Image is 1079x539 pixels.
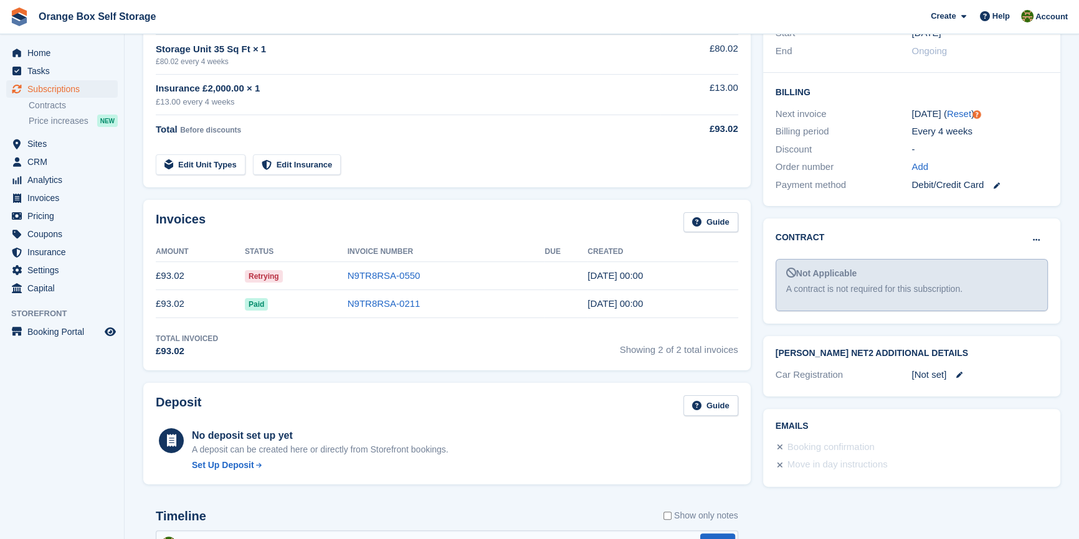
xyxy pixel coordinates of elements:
[156,242,245,262] th: Amount
[587,298,643,309] time: 2025-08-22 23:00:43 UTC
[27,243,102,261] span: Insurance
[971,109,982,120] div: Tooltip anchor
[348,270,421,281] a: N9TR8RSA-0550
[587,270,643,281] time: 2025-09-19 23:00:33 UTC
[787,440,875,455] div: Booking confirmation
[192,443,449,456] p: A deposit can be created here or directly from Storefront bookings.
[156,344,218,359] div: £93.02
[786,267,1037,280] div: Not Applicable
[663,509,738,522] label: Show only notes
[776,178,912,192] div: Payment method
[29,100,118,111] a: Contracts
[348,242,545,262] th: Invoice Number
[587,242,738,262] th: Created
[911,160,928,174] a: Add
[683,212,738,233] a: Guide
[1035,11,1068,23] span: Account
[6,80,118,98] a: menu
[776,231,825,244] h2: Contract
[11,307,124,320] span: Storefront
[192,459,449,472] a: Set Up Deposit
[776,44,912,59] div: End
[192,428,449,443] div: No deposit set up yet
[156,395,201,416] h2: Deposit
[911,143,1048,157] div: -
[931,10,956,22] span: Create
[660,35,738,74] td: £80.02
[245,270,283,283] span: Retrying
[911,368,1048,382] div: [Not set]
[156,42,660,57] div: Storage Unit 35 Sq Ft × 1
[6,323,118,340] a: menu
[27,189,102,207] span: Invoices
[776,421,1048,431] h2: Emails
[27,225,102,243] span: Coupons
[776,368,912,382] div: Car Registration
[156,124,178,134] span: Total
[156,333,218,344] div: Total Invoiced
[660,74,738,115] td: £13.00
[6,207,118,225] a: menu
[776,107,912,121] div: Next invoice
[156,212,206,233] h2: Invoices
[27,135,102,152] span: Sites
[29,115,88,127] span: Price increases
[27,62,102,80] span: Tasks
[10,7,29,26] img: stora-icon-8386f47178a22dfd0bd8f6a31ec36ba5ce8667c1dd55bd0f319d3a0aa187defe.svg
[6,171,118,189] a: menu
[27,153,102,171] span: CRM
[245,298,268,311] span: Paid
[911,107,1048,121] div: [DATE] ( )
[192,459,254,472] div: Set Up Deposit
[156,56,660,67] div: £80.02 every 4 weeks
[27,44,102,62] span: Home
[245,242,348,262] th: Status
[156,262,245,290] td: £93.02
[348,298,421,309] a: N9TR8RSA-0211
[6,135,118,152] a: menu
[663,509,672,522] input: Show only notes
[6,44,118,62] a: menu
[911,124,1048,139] div: Every 4 weeks
[776,124,912,139] div: Billing period
[544,242,587,262] th: Due
[1021,10,1034,22] img: Sarah
[6,261,118,279] a: menu
[776,160,912,174] div: Order number
[947,108,971,119] a: Reset
[787,457,888,472] div: Move in day instructions
[620,333,738,359] span: Showing 2 of 2 total invoices
[6,189,118,207] a: menu
[103,324,118,339] a: Preview store
[156,82,660,96] div: Insurance £2,000.00 × 1
[180,126,241,134] span: Before discounts
[6,153,118,171] a: menu
[776,143,912,157] div: Discount
[27,279,102,297] span: Capital
[776,85,1048,98] h2: Billing
[27,207,102,225] span: Pricing
[27,261,102,279] span: Settings
[253,154,341,175] a: Edit Insurance
[29,114,118,128] a: Price increases NEW
[6,243,118,261] a: menu
[27,171,102,189] span: Analytics
[911,45,947,56] span: Ongoing
[6,62,118,80] a: menu
[27,323,102,340] span: Booking Portal
[6,279,118,297] a: menu
[97,115,118,127] div: NEW
[992,10,1010,22] span: Help
[156,509,206,523] h2: Timeline
[911,178,1048,192] div: Debit/Credit Card
[27,80,102,98] span: Subscriptions
[156,154,245,175] a: Edit Unit Types
[786,283,1037,296] div: A contract is not required for this subscription.
[660,122,738,136] div: £93.02
[156,290,245,318] td: £93.02
[156,96,660,108] div: £13.00 every 4 weeks
[683,395,738,416] a: Guide
[6,225,118,243] a: menu
[34,6,161,27] a: Orange Box Self Storage
[776,349,1048,359] h2: [PERSON_NAME] Net2 Additional Details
